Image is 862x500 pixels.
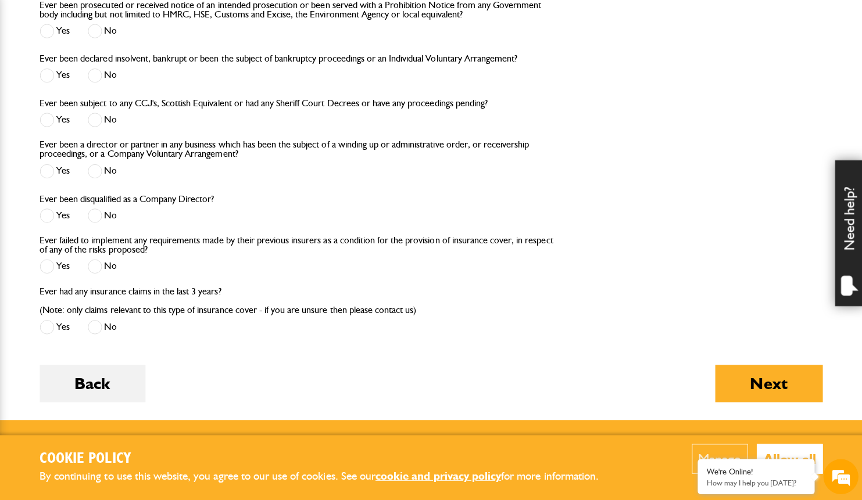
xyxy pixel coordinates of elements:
[90,261,119,275] label: No
[42,166,72,181] label: Yes
[42,261,72,275] label: Yes
[15,107,212,133] input: Enter your last name
[42,210,72,225] label: Yes
[191,6,219,34] div: Minimize live chat window
[705,467,804,477] div: We're Online!
[60,65,195,80] div: Chat with us now
[833,162,862,307] div: Need help?
[42,101,488,110] label: Ever been subject to any CCJ's, Scottish Equivalent or had any Sheriff Court Decrees or have any ...
[15,176,212,202] input: Enter your phone number
[90,210,119,225] label: No
[90,71,119,85] label: No
[691,444,746,474] button: Manage
[90,166,119,181] label: No
[90,27,119,41] label: No
[42,467,617,485] p: By continuing to use this website, you agree to our use of cookies. See our for more information.
[705,479,804,487] p: How may I help you today?
[90,321,119,336] label: No
[42,57,517,66] label: Ever been declared insolvent, bankrupt or been the subject of bankruptcy proceedings or an Indivi...
[158,358,211,373] em: Start Chat
[42,288,417,316] label: Ever had any insurance claims in the last 3 years? (Note: only claims relevant to this type of in...
[42,142,555,161] label: Ever been a director or partner in any business which has been the subject of a winding up or adm...
[42,3,555,22] label: Ever been prosecuted or received notice of an intended prosecution or been served with a Prohibit...
[15,210,212,348] textarea: Type your message and hit 'Enter'
[376,469,501,483] a: cookie and privacy policy
[15,142,212,167] input: Enter your email address
[42,115,72,130] label: Yes
[20,64,49,81] img: d_20077148190_company_1631870298795_20077148190
[42,27,72,41] label: Yes
[42,366,147,403] button: Back
[90,115,119,130] label: No
[755,444,821,474] button: Allow all
[714,366,821,403] button: Next
[42,450,617,468] h2: Cookie Policy
[42,238,555,256] label: Ever failed to implement any requirements made by their previous insurers as a condition for the ...
[42,196,216,206] label: Ever been disqualified as a Company Director?
[42,71,72,85] label: Yes
[42,321,72,336] label: Yes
